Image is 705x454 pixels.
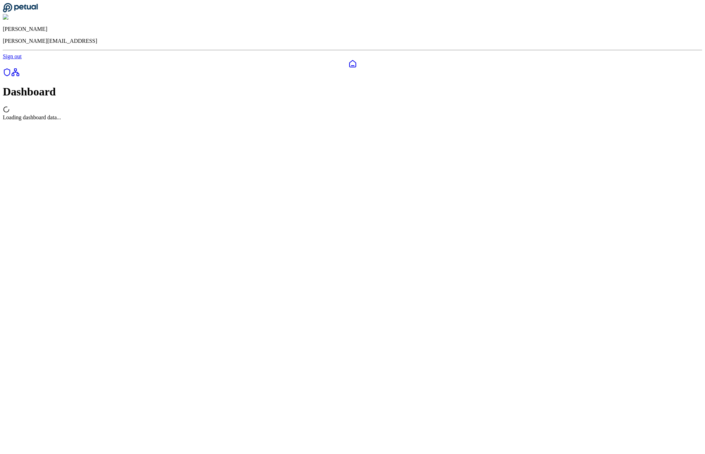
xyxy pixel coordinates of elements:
img: James Lee [3,14,32,20]
h1: Dashboard [3,85,702,98]
a: Dashboard [3,60,702,68]
p: [PERSON_NAME][EMAIL_ADDRESS] [3,38,702,44]
a: Sign out [3,53,22,59]
a: SOC [3,72,11,78]
a: Integrations [11,72,20,78]
div: Loading dashboard data... [3,114,702,121]
p: [PERSON_NAME] [3,26,702,32]
a: Go to Dashboard [3,8,38,14]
